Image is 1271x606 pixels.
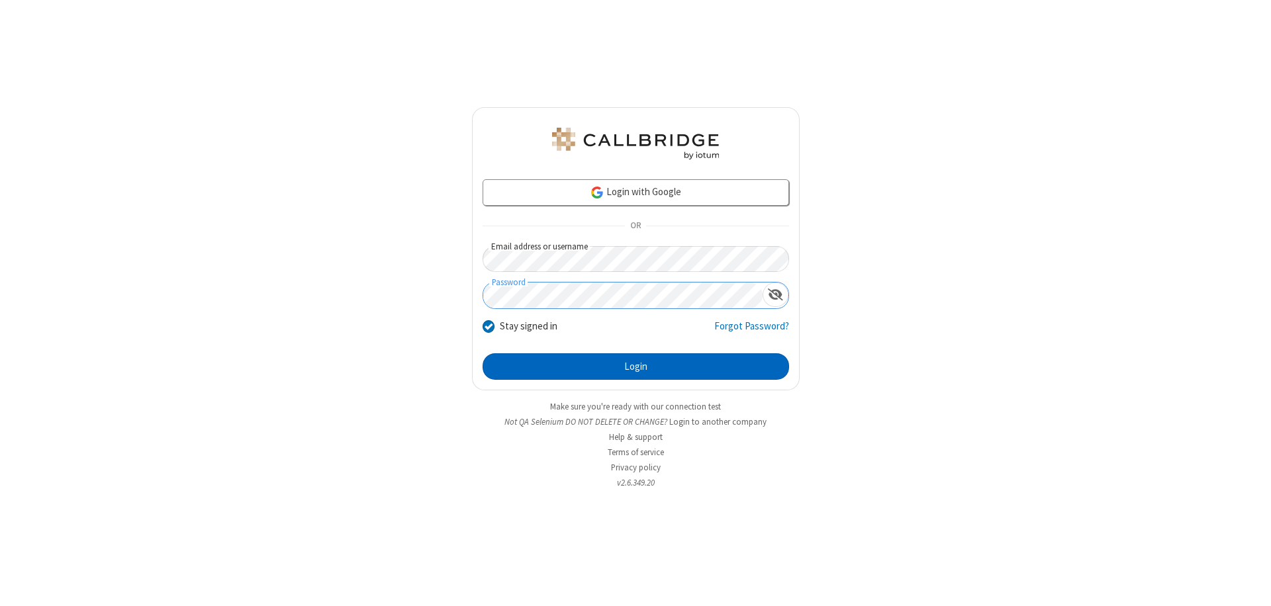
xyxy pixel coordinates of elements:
a: Privacy policy [611,462,661,473]
span: OR [625,217,646,236]
a: Forgot Password? [714,319,789,344]
a: Terms of service [608,447,664,458]
button: Login to another company [669,415,767,428]
img: google-icon.png [590,185,604,200]
button: Login [483,353,789,380]
li: Not QA Selenium DO NOT DELETE OR CHANGE? [472,415,800,428]
a: Login with Google [483,179,789,206]
label: Stay signed in [500,319,557,334]
a: Help & support [609,431,663,443]
a: Make sure you're ready with our connection test [550,401,721,412]
li: v2.6.349.20 [472,476,800,489]
img: QA Selenium DO NOT DELETE OR CHANGE [549,128,722,159]
input: Email address or username [483,246,789,272]
input: Password [483,282,763,308]
div: Show password [763,282,788,307]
